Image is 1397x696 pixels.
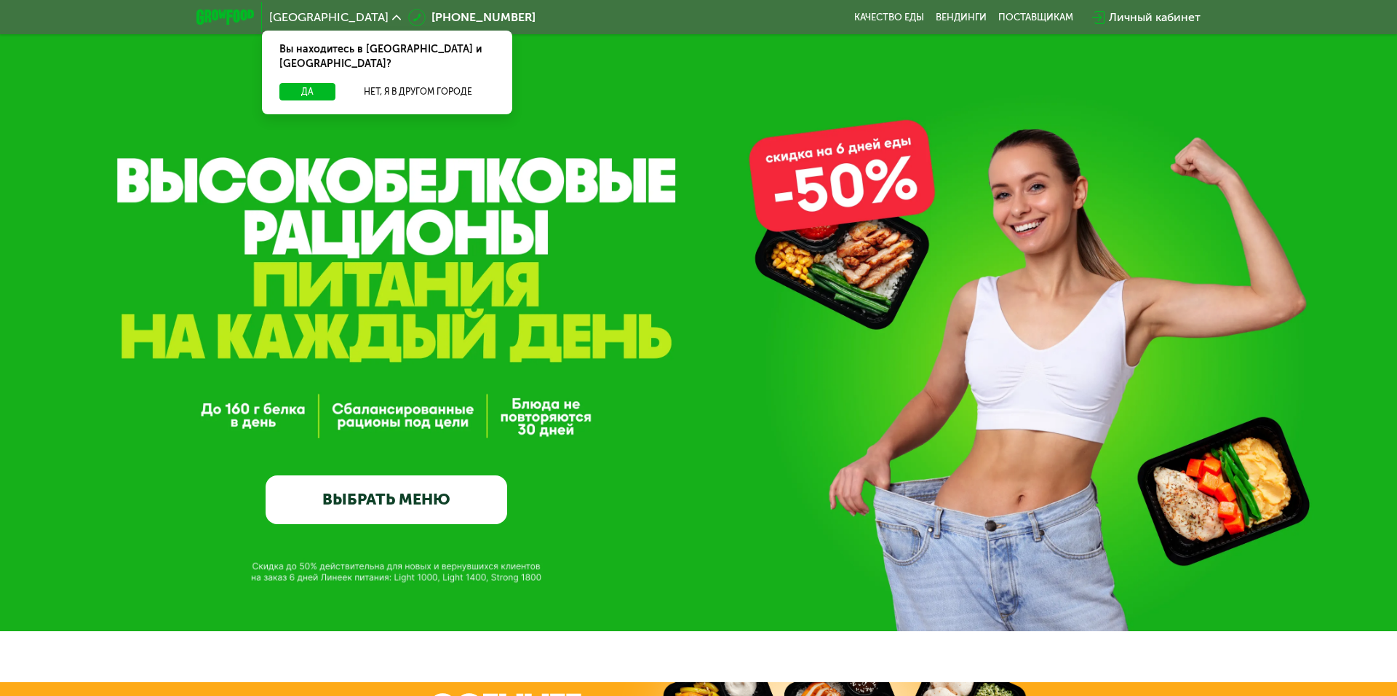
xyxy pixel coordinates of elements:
[341,83,495,100] button: Нет, я в другом городе
[262,31,512,83] div: Вы находитесь в [GEOGRAPHIC_DATA] и [GEOGRAPHIC_DATA]?
[854,12,924,23] a: Качество еды
[1109,9,1201,26] div: Личный кабинет
[269,12,389,23] span: [GEOGRAPHIC_DATA]
[998,12,1073,23] div: поставщикам
[936,12,987,23] a: Вендинги
[266,475,507,524] a: ВЫБРАТЬ МЕНЮ
[408,9,536,26] a: [PHONE_NUMBER]
[279,83,335,100] button: Да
